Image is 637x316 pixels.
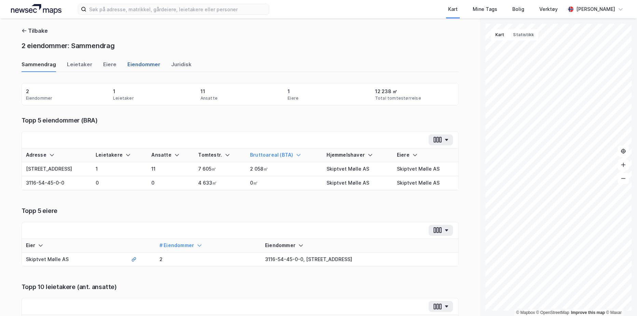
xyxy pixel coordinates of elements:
[536,310,569,315] a: OpenStreetMap
[26,96,53,101] div: Eiendommer
[516,310,535,315] a: Mapbox
[127,61,160,72] div: Eiendommer
[288,87,290,96] div: 1
[22,27,48,35] button: Tilbake
[288,96,299,101] div: Eiere
[322,162,392,176] td: Skiptvet Mølle AS
[160,242,257,249] div: # Eiendommer
[200,87,205,96] div: 11
[22,61,56,72] div: Sammendrag
[147,162,194,176] td: 11
[92,176,147,190] td: 0
[393,176,458,190] td: Skiptvet Mølle AS
[200,96,218,101] div: Ansatte
[246,162,322,176] td: 2 058㎡
[375,87,397,96] div: 12 238 ㎡
[26,87,29,96] div: 2
[198,152,242,158] div: Tomtestr.
[509,29,538,40] button: Statistikk
[147,176,194,190] td: 0
[103,61,116,72] div: Eiere
[22,116,459,125] div: Topp 5 eiendommer (BRA)
[539,5,558,13] div: Verktøy
[571,310,605,315] a: Improve this map
[22,207,459,215] div: Topp 5 eiere
[194,162,246,176] td: 7 605㎡
[113,87,115,96] div: 1
[22,40,115,51] div: 2 eiendommer: Sammendrag
[22,283,459,291] div: Topp 10 leietakere (ant. ansatte)
[155,253,261,267] td: 2
[322,176,392,190] td: Skiptvet Mølle AS
[397,152,454,158] div: Eiere
[265,242,454,249] div: Eiendommer
[603,283,637,316] div: Kontrollprogram for chat
[22,176,92,190] td: 3116-54-45-0-0
[26,152,88,158] div: Adresse
[448,5,458,13] div: Kart
[86,4,269,14] input: Søk på adresse, matrikkel, gårdeiere, leietakere eller personer
[473,5,497,13] div: Mine Tags
[327,152,388,158] div: Hjemmelshaver
[603,283,637,316] iframe: Chat Widget
[22,162,92,176] td: [STREET_ADDRESS]
[151,152,190,158] div: Ansatte
[576,5,615,13] div: [PERSON_NAME]
[171,61,192,72] div: Juridisk
[246,176,322,190] td: 0㎡
[375,96,421,101] div: Total tomtestørrelse
[11,4,61,14] img: logo.a4113a55bc3d86da70a041830d287a7e.svg
[512,5,524,13] div: Bolig
[92,162,147,176] td: 1
[261,253,458,267] td: 3116-54-45-0-0, [STREET_ADDRESS]
[22,253,127,267] td: Skiptvet Mølle AS
[393,162,458,176] td: Skiptvet Mølle AS
[491,29,509,40] button: Kart
[96,152,143,158] div: Leietakere
[113,96,134,101] div: Leietaker
[250,152,318,158] div: Bruttoareal (BTA)
[26,242,123,249] div: Eier
[67,61,92,72] div: Leietaker
[194,176,246,190] td: 4 633㎡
